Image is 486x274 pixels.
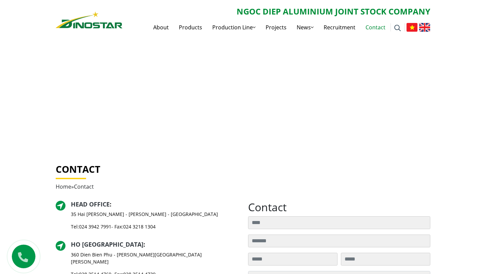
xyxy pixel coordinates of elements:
[56,241,65,251] img: directer
[319,17,360,38] a: Recruitment
[71,200,110,208] a: Head Office
[71,201,218,208] h2: :
[123,7,430,17] h2: NGOC DIEP ALUMINIUM JOINT STOCK COMPANY
[71,241,238,248] h2: :
[56,201,65,211] img: directer
[74,183,94,190] span: Contact
[292,17,319,38] a: News
[207,17,261,38] a: Production Line
[123,223,156,230] a: 024 3218 1304
[148,17,174,38] a: About
[174,17,207,38] a: Products
[56,164,430,175] h1: Contact
[79,223,111,230] a: 024 3942 7991
[71,240,143,248] a: HO [GEOGRAPHIC_DATA]
[406,23,417,32] img: Tiếng Việt
[419,23,430,32] img: English
[56,183,94,190] span: »
[56,183,71,190] a: Home
[71,211,218,218] p: 35 Hai [PERSON_NAME] - [PERSON_NAME] - [GEOGRAPHIC_DATA]
[360,17,390,38] a: Contact
[71,223,218,230] p: Tel: - Fax:
[56,11,123,28] img: logo
[261,17,292,38] a: Projects
[394,25,401,31] img: search
[248,201,430,214] h2: Contact
[71,251,238,265] p: 360 Dien Bien Phu - [PERSON_NAME][GEOGRAPHIC_DATA][PERSON_NAME]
